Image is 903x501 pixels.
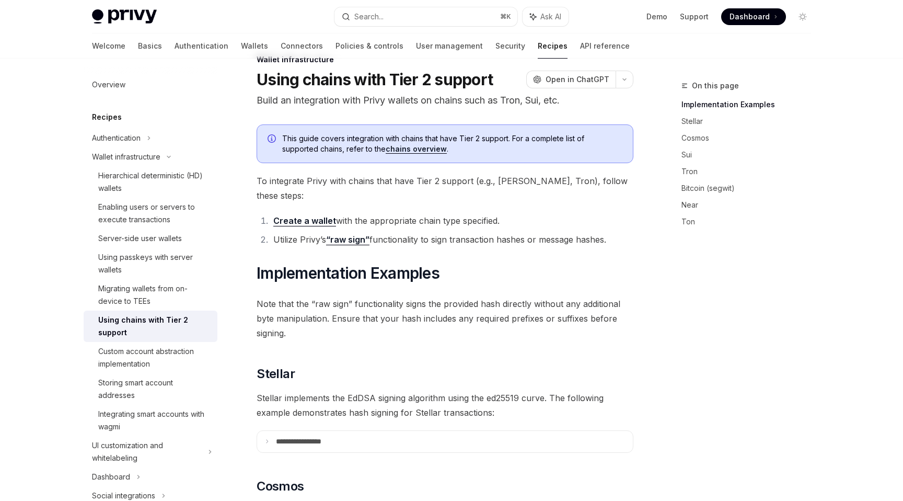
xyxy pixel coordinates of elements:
[98,408,211,433] div: Integrating smart accounts with wagmi
[580,33,630,59] a: API reference
[500,13,511,21] span: ⌘ K
[257,54,633,65] div: Wallet infrastructure
[257,174,633,203] span: To integrate Privy with chains that have Tier 2 support (e.g., [PERSON_NAME], Tron), follow these...
[681,163,819,180] a: Tron
[681,113,819,130] a: Stellar
[526,71,616,88] button: Open in ChatGPT
[282,133,622,154] span: This guide covers integration with chains that have Tier 2 support. For a complete list of suppor...
[257,366,295,382] span: Stellar
[680,12,709,22] a: Support
[98,282,211,308] div: Migrating wallets from on-device to TEEs
[270,232,633,247] li: Utilize Privy’s functionality to sign transaction hashes or message hashes.
[84,248,217,279] a: Using passkeys with server wallets
[98,232,182,245] div: Server-side user wallets
[84,229,217,248] a: Server-side user wallets
[538,33,568,59] a: Recipes
[84,311,217,342] a: Using chains with Tier 2 support
[334,7,517,26] button: Search...⌘K
[84,342,217,373] a: Custom account abstraction implementation
[546,74,609,85] span: Open in ChatGPT
[92,33,125,59] a: Welcome
[138,33,162,59] a: Basics
[98,169,211,195] div: Hierarchical deterministic (HD) wallets
[681,130,819,146] a: Cosmos
[681,96,819,113] a: Implementation Examples
[98,201,211,226] div: Enabling users or servers to execute transactions
[84,373,217,405] a: Storing smart account addresses
[692,79,739,92] span: On this page
[681,197,819,213] a: Near
[794,8,811,25] button: Toggle dark mode
[257,391,633,420] span: Stellar implements the EdDSA signing algorithm using the ed25519 curve. The following example dem...
[92,78,125,91] div: Overview
[98,314,211,339] div: Using chains with Tier 2 support
[681,146,819,163] a: Sui
[257,70,493,89] h1: Using chains with Tier 2 support
[681,213,819,230] a: Ton
[92,471,130,483] div: Dashboard
[84,166,217,198] a: Hierarchical deterministic (HD) wallets
[281,33,323,59] a: Connectors
[98,377,211,402] div: Storing smart account addresses
[681,180,819,197] a: Bitcoin (segwit)
[416,33,483,59] a: User management
[257,297,633,340] span: Note that the “raw sign” functionality signs the provided hash directly without any additional by...
[84,198,217,229] a: Enabling users or servers to execute transactions
[268,134,278,145] svg: Info
[257,264,439,282] span: Implementation Examples
[257,478,304,495] span: Cosmos
[98,345,211,370] div: Custom account abstraction implementation
[721,8,786,25] a: Dashboard
[354,10,384,23] div: Search...
[84,75,217,94] a: Overview
[495,33,525,59] a: Security
[335,33,403,59] a: Policies & controls
[257,93,633,108] p: Build an integration with Privy wallets on chains such as Tron, Sui, etc.
[175,33,228,59] a: Authentication
[646,12,667,22] a: Demo
[92,439,202,464] div: UI customization and whitelabeling
[523,7,569,26] button: Ask AI
[98,251,211,276] div: Using passkeys with server wallets
[92,151,160,163] div: Wallet infrastructure
[386,144,447,154] a: chains overview
[84,405,217,436] a: Integrating smart accounts with wagmi
[273,215,336,226] a: Create a wallet
[92,132,141,144] div: Authentication
[84,279,217,311] a: Migrating wallets from on-device to TEEs
[92,9,157,24] img: light logo
[730,12,770,22] span: Dashboard
[270,213,633,228] li: with the appropriate chain type specified.
[326,234,369,245] a: “raw sign”
[540,12,561,22] span: Ask AI
[92,111,122,123] h5: Recipes
[241,33,268,59] a: Wallets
